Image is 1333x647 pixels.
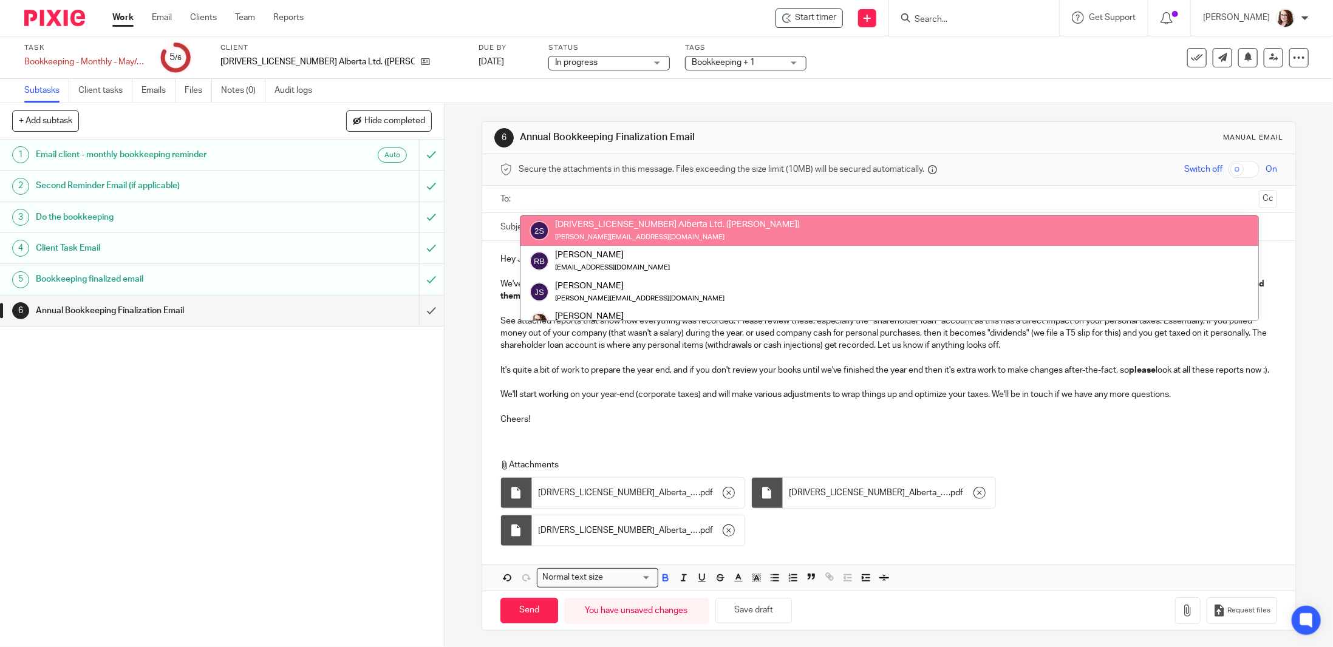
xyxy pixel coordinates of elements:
[273,12,304,24] a: Reports
[12,271,29,288] div: 5
[24,10,85,26] img: Pixie
[530,282,549,302] img: svg%3E
[185,79,212,103] a: Files
[1227,606,1270,615] span: Request files
[364,117,425,126] span: Hide completed
[479,43,533,53] label: Due by
[220,56,415,68] p: [DRIVERS_LICENSE_NUMBER] Alberta Ltd. ([PERSON_NAME])
[555,218,800,231] div: [DRIVERS_LICENSE_NUMBER] Alberta Ltd. ([PERSON_NAME])
[530,313,549,332] img: Kelsey%20Website-compressed%20Resized.jpg
[112,12,134,24] a: Work
[152,12,172,24] a: Email
[555,58,598,67] span: In progress
[500,388,1277,401] p: We'll start working on your year-end (corporate taxes) and will make various adjustments to wrap ...
[500,598,558,624] input: Send
[36,270,283,288] h1: Bookkeeping finalized email
[220,43,463,53] label: Client
[795,12,836,24] span: Start timer
[169,50,182,64] div: 5
[555,249,670,261] div: [PERSON_NAME]
[530,221,549,240] img: svg%3E
[500,401,1277,425] p: Cheers!
[274,79,321,103] a: Audit logs
[36,302,283,320] h1: Annual Bookkeeping Finalization Email
[378,147,407,163] div: Auto
[24,43,146,53] label: Task
[530,251,549,271] img: svg%3E
[555,279,724,291] div: [PERSON_NAME]
[537,568,658,587] div: Search for option
[700,524,713,537] span: pdf
[532,478,745,508] div: .
[692,58,755,67] span: Bookkeeping + 1
[500,315,1277,352] p: See attached reports that show how everything was recorded. Please review these, especially the "...
[532,515,745,546] div: .
[789,487,949,499] span: [DRIVERS_LICENSE_NUMBER]_Alberta_Ltd__-_Profit_and_Loss (2)
[555,310,724,322] div: [PERSON_NAME]
[12,240,29,257] div: 4
[1203,12,1270,24] p: [PERSON_NAME]
[538,487,698,499] span: [DRIVERS_LICENSE_NUMBER]_Alberta_Ltd__-_Account_Transactions
[715,598,792,624] button: Save draft
[24,56,146,68] div: Bookkeeping - Monthly - May/June
[538,524,698,537] span: [DRIVERS_LICENSE_NUMBER]_Alberta_Ltd__-_Balance_Sheet (2)
[519,163,925,175] span: Secure the attachments in this message. Files exceeding the size limit (10MB) will be secured aut...
[607,571,651,584] input: Search for option
[235,12,255,24] a: Team
[12,302,29,319] div: 6
[555,264,670,271] small: [EMAIL_ADDRESS][DOMAIN_NAME]
[500,253,1277,265] p: Hey Jem,
[1089,13,1136,22] span: Get Support
[190,12,217,24] a: Clients
[555,295,724,302] small: [PERSON_NAME][EMAIL_ADDRESS][DOMAIN_NAME]
[500,459,1246,471] p: Attachments
[12,178,29,195] div: 2
[1266,163,1277,175] span: On
[500,193,514,205] label: To:
[1276,8,1295,28] img: Kelsey%20Website-compressed%20Resized.jpg
[36,177,283,195] h1: Second Reminder Email (if applicable)
[500,278,1277,303] p: We've wrapped up your bookkeeping to end of your fiscal year!
[12,146,29,163] div: 1
[500,364,1277,376] p: It's quite a bit of work to prepare the year end, and if you don't review your books until we've ...
[500,221,532,233] label: Subject:
[540,571,606,584] span: Normal text size
[1223,133,1283,143] div: Manual email
[24,79,69,103] a: Subtasks
[564,598,709,624] div: You have unsaved changes
[548,43,670,53] label: Status
[1259,190,1277,208] button: Cc
[479,58,504,66] span: [DATE]
[700,487,713,499] span: pdf
[1207,597,1277,625] button: Request files
[221,79,265,103] a: Notes (0)
[685,43,806,53] label: Tags
[1130,366,1156,374] strong: please
[520,131,915,144] h1: Annual Bookkeeping Finalization Email
[346,110,432,131] button: Hide completed
[175,55,182,61] small: /6
[36,208,283,226] h1: Do the bookkeeping
[12,110,79,131] button: + Add subtask
[141,79,176,103] a: Emails
[913,15,1023,25] input: Search
[951,487,964,499] span: pdf
[12,209,29,226] div: 3
[36,239,283,257] h1: Client Task Email
[776,8,843,28] div: 2171848 Alberta Ltd. (JTRescue - Shaw) - Bookkeeping - Monthly - May/June
[1184,163,1222,175] span: Switch off
[555,234,724,240] small: [PERSON_NAME][EMAIL_ADDRESS][DOMAIN_NAME]
[783,478,995,508] div: .
[494,128,514,147] div: 6
[78,79,132,103] a: Client tasks
[36,146,283,164] h1: Email client - monthly bookkeeping reminder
